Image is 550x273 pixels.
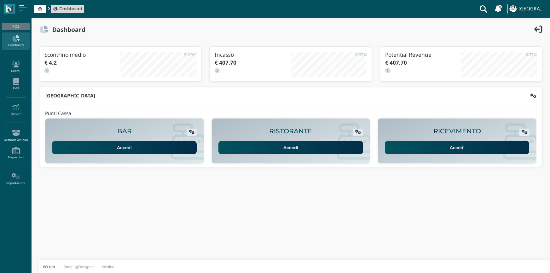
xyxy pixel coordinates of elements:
[59,6,82,12] span: Dashboard
[2,101,29,119] a: Report
[2,23,29,30] div: POS
[518,6,546,12] h4: [GEOGRAPHIC_DATA]
[215,59,236,66] b: € 407.70
[44,52,120,58] h3: Scontrino medio
[269,128,312,135] h2: RISTORANTE
[53,6,82,12] a: Dashboard
[2,58,29,75] a: Clienti
[6,5,13,13] img: logo
[385,59,407,66] b: € 407.70
[385,52,461,58] h3: Potential Revenue
[509,5,516,12] img: ...
[44,59,57,66] b: € 4.2
[52,141,197,154] a: Accedi
[2,144,29,162] a: Magazzino
[45,92,95,99] b: [GEOGRAPHIC_DATA]
[385,141,530,154] a: Accedi
[2,127,29,144] a: Gestione Articoli
[117,128,132,135] h2: BAR
[433,128,481,135] h2: RICEVIMENTO
[215,52,291,58] h3: Incasso
[48,26,85,33] h2: Dashboard
[2,76,29,93] a: PMS
[218,141,363,154] a: Accedi
[508,1,546,16] a: ... [GEOGRAPHIC_DATA]
[2,170,29,188] a: Impostazioni
[2,32,29,50] a: Dashboard
[45,111,71,116] h4: Punti Cassa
